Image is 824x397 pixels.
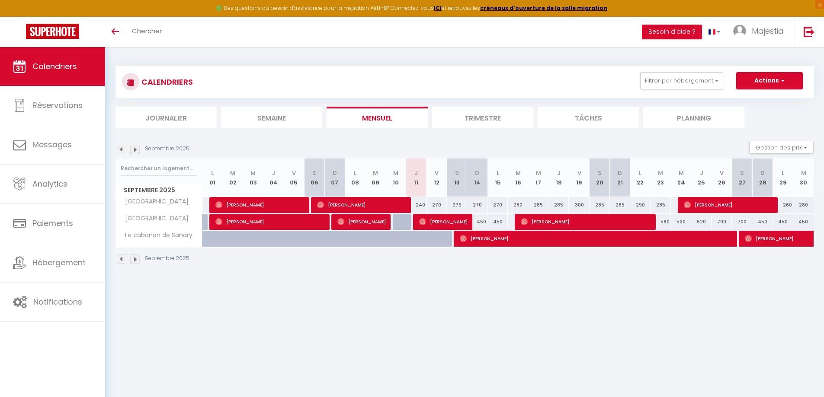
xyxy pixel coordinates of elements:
div: 520 [691,214,712,230]
li: Tâches [538,107,639,128]
li: Mensuel [327,107,428,128]
abbr: S [598,169,602,177]
abbr: M [516,169,521,177]
span: Paiements [32,218,73,229]
abbr: L [782,169,784,177]
div: 270 [426,197,447,213]
li: Semaine [221,107,322,128]
div: 285 [590,197,610,213]
a: ... Majestia [727,17,795,47]
span: Septembre 2025 [116,184,202,197]
abbr: D [333,169,337,177]
th: 16 [508,159,528,197]
abbr: M [250,169,256,177]
th: 07 [324,159,345,197]
a: créneaux d'ouverture de la salle migration [480,4,607,12]
div: 290 [630,197,651,213]
th: 09 [365,159,385,197]
th: 25 [691,159,712,197]
div: 280 [793,197,814,213]
div: 530 [671,214,691,230]
div: 700 [712,214,732,230]
abbr: M [658,169,663,177]
p: Septembre 2025 [145,145,189,153]
button: Filtrer par hébergement [640,72,723,89]
strong: ICI [434,4,442,12]
span: Chercher [132,26,162,35]
span: Hébergement [32,257,86,268]
abbr: M [393,169,398,177]
span: [PERSON_NAME] [215,197,305,213]
a: Chercher [125,17,168,47]
th: 20 [590,159,610,197]
h3: CALENDRIERS [139,72,193,92]
div: 285 [528,197,548,213]
span: [PERSON_NAME] [337,213,386,230]
span: Messages [32,139,72,150]
th: 24 [671,159,691,197]
abbr: J [414,169,418,177]
span: [PERSON_NAME] [521,213,652,230]
th: 02 [223,159,243,197]
th: 05 [284,159,304,197]
th: 06 [304,159,324,197]
abbr: L [497,169,499,177]
span: Analytics [32,178,67,189]
abbr: M [801,169,806,177]
div: 240 [406,197,426,213]
div: 285 [548,197,569,213]
div: 450 [487,214,508,230]
img: ... [733,25,746,38]
img: Super Booking [26,24,79,39]
span: Notifications [33,296,82,307]
th: 29 [773,159,793,197]
div: 260 [773,197,793,213]
abbr: S [455,169,459,177]
th: 23 [651,159,671,197]
th: 21 [610,159,630,197]
abbr: S [740,169,744,177]
span: [GEOGRAPHIC_DATA] [117,197,191,206]
th: 26 [712,159,732,197]
img: logout [804,26,814,37]
abbr: V [435,169,439,177]
div: 280 [508,197,528,213]
abbr: M [536,169,541,177]
th: 12 [426,159,447,197]
iframe: Chat [787,358,818,391]
abbr: V [577,169,581,177]
abbr: D [618,169,622,177]
abbr: M [230,169,235,177]
th: 19 [569,159,589,197]
th: 28 [752,159,773,197]
button: Gestion des prix [749,141,814,154]
span: [PERSON_NAME] [419,213,468,230]
abbr: D [475,169,479,177]
div: 450 [793,214,814,230]
span: Le cabanon de Sanary [117,231,195,240]
th: 15 [487,159,508,197]
span: [PERSON_NAME] [684,197,774,213]
abbr: L [354,169,356,177]
span: Réservations [32,100,83,111]
th: 27 [732,159,752,197]
abbr: V [720,169,724,177]
abbr: D [760,169,765,177]
p: Septembre 2025 [145,254,189,263]
span: [PERSON_NAME] [215,213,326,230]
div: 450 [467,214,487,230]
span: Calendriers [32,61,77,72]
span: [PERSON_NAME] [317,197,407,213]
th: 11 [406,159,426,197]
button: Besoin d'aide ? [642,25,702,39]
li: Trimestre [432,107,533,128]
button: Ouvrir le widget de chat LiveChat [7,3,33,29]
abbr: J [557,169,561,177]
th: 22 [630,159,651,197]
span: Majestia [752,25,784,36]
abbr: V [292,169,296,177]
th: 14 [467,159,487,197]
abbr: M [679,169,684,177]
th: 08 [345,159,365,197]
